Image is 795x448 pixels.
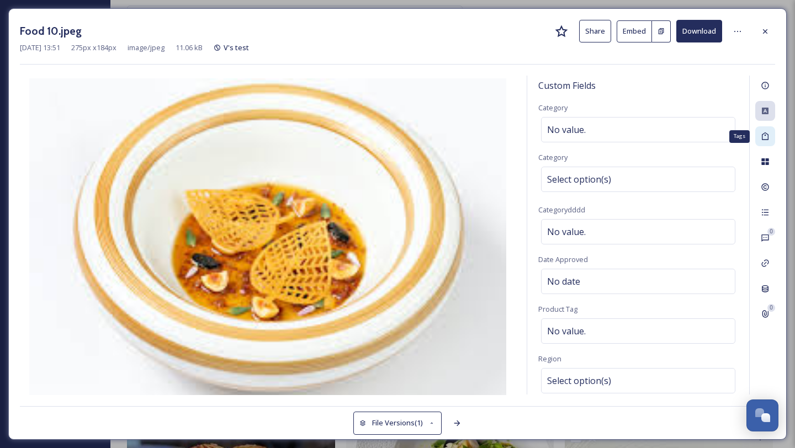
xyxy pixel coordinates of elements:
[20,23,82,39] h3: Food 10.jpeg
[579,20,611,42] button: Share
[176,42,203,53] span: 11.06 kB
[20,42,60,53] span: [DATE] 13:51
[538,304,577,314] span: Product Tag
[353,412,442,434] button: File Versions(1)
[20,78,516,397] img: Food%2010.jpeg
[547,374,611,387] span: Select option(s)
[547,275,580,288] span: No date
[617,20,652,42] button: Embed
[676,20,722,42] button: Download
[767,304,775,312] div: 0
[538,152,568,162] span: Category
[547,173,611,186] span: Select option(s)
[224,42,249,52] span: V's test
[547,225,586,238] span: No value.
[767,228,775,236] div: 0
[547,123,586,136] span: No value.
[538,354,561,364] span: Region
[547,324,586,338] span: No value.
[71,42,116,53] span: 275 px x 184 px
[746,399,778,431] button: Open Chat
[538,254,588,264] span: Date Approved
[538,103,568,113] span: Category
[538,205,585,215] span: Categorydddd
[538,79,596,92] span: Custom Fields
[128,42,165,53] span: image/jpeg
[729,130,750,142] div: Tags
